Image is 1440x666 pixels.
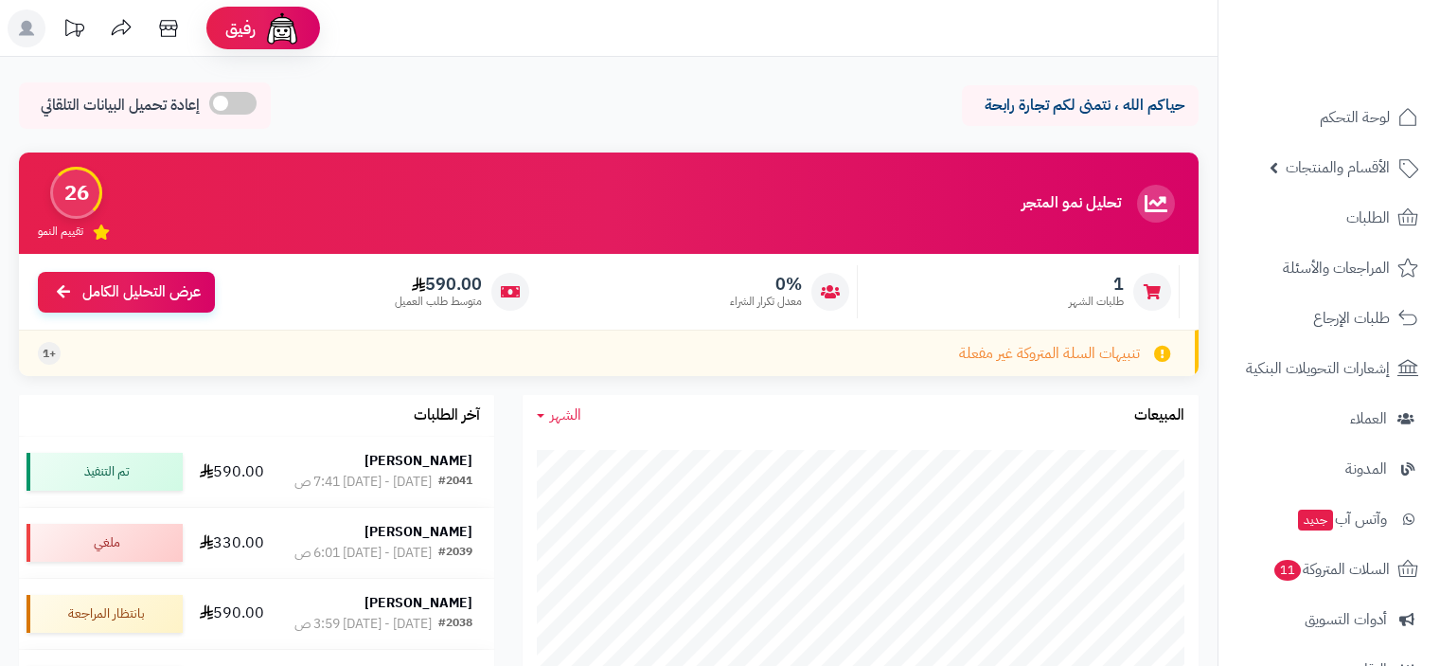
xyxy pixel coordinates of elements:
[190,508,273,578] td: 330.00
[1230,195,1429,241] a: الطلبات
[1230,547,1429,592] a: السلات المتروكة11
[27,453,183,491] div: تم التنفيذ
[294,473,432,492] div: [DATE] - [DATE] 7:41 ص
[1230,597,1429,642] a: أدوات التسويق
[364,451,472,471] strong: [PERSON_NAME]
[1230,296,1429,341] a: طلبات الإرجاع
[1230,496,1429,542] a: وآتس آبجديد
[1286,154,1390,181] span: الأقسام والمنتجات
[27,524,183,562] div: ملغي
[414,407,480,424] h3: آخر الطلبات
[294,544,432,563] div: [DATE] - [DATE] 6:01 ص
[1298,510,1333,531] span: جديد
[1230,245,1429,291] a: المراجعات والأسئلة
[438,615,472,634] div: #2038
[50,9,98,52] a: تحديثات المنصة
[1134,407,1184,424] h3: المبيعات
[263,9,301,47] img: ai-face.png
[1313,305,1390,332] span: طلبات الإرجاع
[1230,446,1429,492] a: المدونة
[1069,274,1124,295] span: 1
[1345,456,1387,482] span: المدونة
[364,522,472,542] strong: [PERSON_NAME]
[190,579,273,649] td: 590.00
[1305,606,1387,633] span: أدوات التسويق
[38,272,215,313] a: عرض التحليل الكامل
[1274,560,1301,581] span: 11
[1246,355,1390,382] span: إشعارات التحويلات البنكية
[438,544,472,563] div: #2039
[38,224,83,240] span: تقييم النمو
[395,274,482,295] span: 590.00
[1022,195,1121,212] h3: تحليل نمو المتجر
[959,343,1140,365] span: تنبيهات السلة المتروكة غير مفعلة
[225,17,256,40] span: رفيق
[1283,255,1390,281] span: المراجعات والأسئلة
[1320,104,1390,131] span: لوحة التحكم
[190,437,273,507] td: 590.00
[1230,396,1429,441] a: العملاء
[730,294,802,310] span: معدل تكرار الشراء
[43,346,56,362] span: +1
[1069,294,1124,310] span: طلبات الشهر
[537,405,581,426] a: الشهر
[395,294,482,310] span: متوسط طلب العميل
[550,404,581,426] span: الشهر
[438,473,472,492] div: #2041
[364,593,472,613] strong: [PERSON_NAME]
[730,274,802,295] span: 0%
[1311,51,1422,91] img: logo-2.png
[1296,506,1387,532] span: وآتس آب
[1346,205,1390,231] span: الطلبات
[82,281,201,303] span: عرض التحليل الكامل
[1350,405,1387,432] span: العملاء
[1272,556,1390,583] span: السلات المتروكة
[41,95,200,117] span: إعادة تحميل البيانات التلقائي
[1230,346,1429,391] a: إشعارات التحويلات البنكية
[976,95,1184,117] p: حياكم الله ، نتمنى لكم تجارة رابحة
[294,615,432,634] div: [DATE] - [DATE] 3:59 ص
[27,595,183,633] div: بانتظار المراجعة
[1230,95,1429,140] a: لوحة التحكم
